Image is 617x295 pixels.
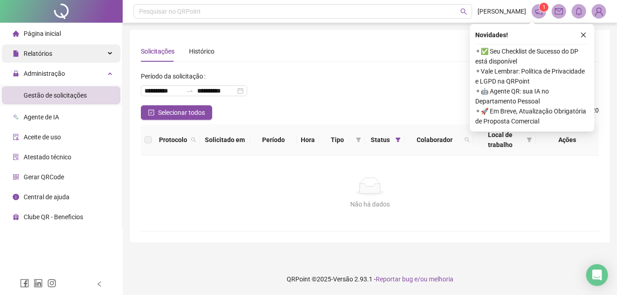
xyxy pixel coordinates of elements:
span: swap-right [186,87,194,94]
span: Selecionar todos [158,108,205,118]
span: lock [13,70,19,77]
span: ⚬ Vale Lembrar: Política de Privacidade e LGPD na QRPoint [475,66,589,86]
span: solution [13,154,19,160]
span: check-square [148,109,154,116]
span: Gestão de solicitações [24,92,87,99]
span: search [191,137,196,143]
span: qrcode [13,174,19,180]
span: bell [575,7,583,15]
span: close [580,32,587,38]
span: Gerar QRCode [24,173,64,181]
span: Atestado técnico [24,153,71,161]
span: left [96,281,103,287]
span: 1 [542,4,546,10]
img: 72294 [592,5,606,18]
span: Reportar bug e/ou melhoria [376,275,453,283]
span: filter [393,133,403,147]
div: Ações [539,135,595,145]
span: facebook [20,279,29,288]
sup: 1 [539,3,548,12]
span: instagram [47,279,56,288]
span: filter [356,137,361,143]
span: Central de ajuda [24,193,70,201]
div: Solicitações [141,46,174,56]
span: [PERSON_NAME] [478,6,526,16]
span: ⚬ ✅ Seu Checklist de Sucesso do DP está disponível [475,46,589,66]
span: gift [13,214,19,220]
span: audit [13,134,19,140]
span: ⚬ 🚀 Em Breve, Atualização Obrigatória de Proposta Comercial [475,106,589,126]
span: search [189,133,198,147]
div: Não há dados [152,199,588,209]
label: Período da solicitação [141,69,209,84]
span: Agente de IA [24,113,59,121]
span: file [13,50,19,57]
div: Histórico [189,46,214,56]
span: filter [354,133,363,147]
span: to [186,87,194,94]
span: Relatórios [24,50,52,57]
span: Colaborador [408,135,461,145]
span: Status [368,135,392,145]
th: Solicitado em [200,124,250,156]
span: filter [395,137,401,143]
th: Período [250,124,297,156]
span: Administração [24,70,65,77]
span: Aceite de uso [24,133,61,141]
span: filter [525,128,534,152]
span: Tipo [322,135,352,145]
span: filter [527,137,532,143]
span: search [460,8,467,15]
span: mail [555,7,563,15]
span: search [464,137,470,143]
footer: QRPoint © 2025 - 2.93.1 - [123,263,617,295]
div: Open Intercom Messenger [586,264,608,286]
span: Clube QR - Beneficios [24,213,83,221]
span: linkedin [34,279,43,288]
span: Novidades ! [475,30,508,40]
span: Protocolo [159,135,187,145]
th: Hora [297,124,318,156]
span: info-circle [13,194,19,200]
span: ⚬ 🤖 Agente QR: sua IA no Departamento Pessoal [475,86,589,106]
span: home [13,30,19,37]
span: search [463,133,472,147]
span: Versão [333,275,353,283]
span: notification [535,7,543,15]
button: Selecionar todos [141,105,212,120]
span: Página inicial [24,30,61,37]
span: Local de trabalho [477,130,523,150]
